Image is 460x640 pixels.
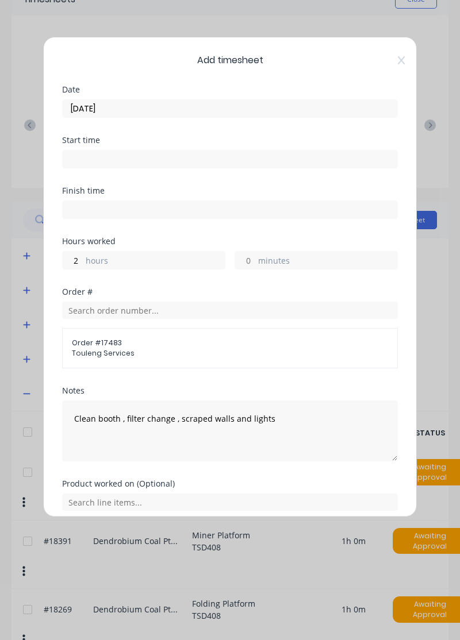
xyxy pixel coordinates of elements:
[62,400,398,461] textarea: Clean booth , filter change , scraped walls and lights
[62,136,398,144] div: Start time
[63,252,83,269] input: 0
[235,252,255,269] input: 0
[62,387,398,395] div: Notes
[62,187,398,195] div: Finish time
[62,53,398,67] span: Add timesheet
[62,288,398,296] div: Order #
[62,480,398,488] div: Product worked on (Optional)
[86,255,225,269] label: hours
[72,338,388,348] span: Order # 17483
[62,302,398,319] input: Search order number...
[62,494,398,511] input: Search line items...
[72,348,388,358] span: Touleng Services
[258,255,397,269] label: minutes
[62,86,398,94] div: Date
[62,237,398,245] div: Hours worked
